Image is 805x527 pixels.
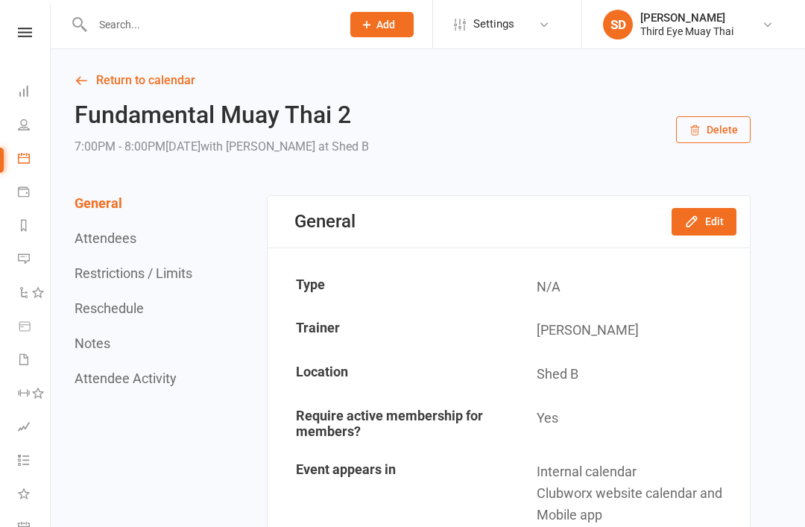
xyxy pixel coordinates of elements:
td: [PERSON_NAME] [510,309,749,352]
button: Reschedule [75,300,144,316]
button: Attendee Activity [75,370,177,386]
td: Trainer [269,309,508,352]
div: SD [603,10,633,40]
a: People [18,110,51,143]
a: Assessments [18,411,51,445]
a: Return to calendar [75,70,751,91]
td: Require active membership for members? [269,397,508,449]
h2: Fundamental Muay Thai 2 [75,102,369,128]
span: with [PERSON_NAME] [201,139,315,154]
span: at Shed B [318,139,369,154]
input: Search... [88,14,331,35]
a: Reports [18,210,51,244]
div: General [294,211,356,232]
a: Calendar [18,143,51,177]
div: Clubworx website calendar and Mobile app [537,483,739,526]
button: Attendees [75,230,136,246]
a: Payments [18,177,51,210]
div: [PERSON_NAME] [640,11,733,25]
td: Type [269,266,508,309]
div: Third Eye Muay Thai [640,25,733,38]
button: Add [350,12,414,37]
a: Product Sales [18,311,51,344]
td: Location [269,353,508,396]
span: Add [376,19,395,31]
button: Notes [75,335,110,351]
button: Delete [676,116,751,143]
div: Internal calendar [537,461,739,483]
td: Yes [510,397,749,449]
div: 7:00PM - 8:00PM[DATE] [75,136,369,157]
button: Restrictions / Limits [75,265,192,281]
span: Settings [473,7,514,41]
button: Edit [672,208,736,235]
a: What's New [18,479,51,512]
a: Dashboard [18,76,51,110]
td: N/A [510,266,749,309]
td: Shed B [510,353,749,396]
button: General [75,195,122,211]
